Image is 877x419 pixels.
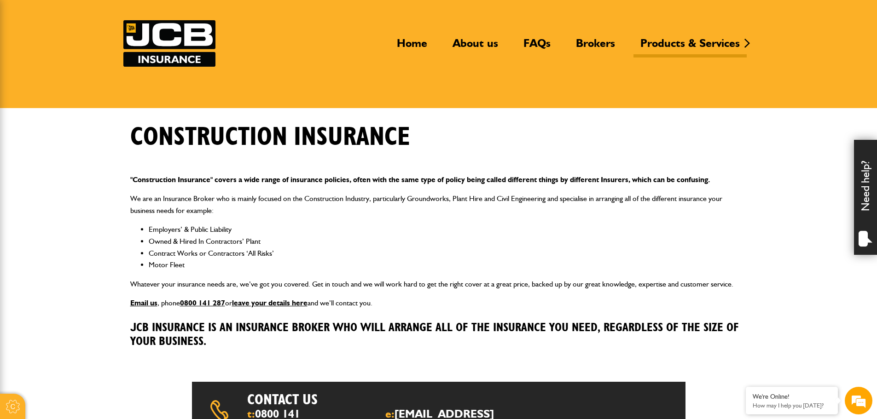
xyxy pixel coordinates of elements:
[12,139,168,160] input: Enter your phone number
[130,174,747,186] p: "Construction Insurance" covers a wide range of insurance policies, often with the same type of p...
[12,85,168,105] input: Enter your last name
[130,297,747,309] p: , phone or and we’ll contact you.
[149,235,747,247] li: Owned & Hired In Contractors’ Plant
[753,402,831,409] p: How may I help you today?
[123,20,215,67] img: JCB Insurance Services logo
[48,52,155,63] div: Chat with us now
[125,283,167,296] em: Start Chat
[130,298,157,307] a: Email us
[149,259,747,271] li: Motor Fleet
[247,391,463,408] h2: Contact us
[517,36,558,57] a: FAQs
[151,5,173,27] div: Minimize live chat window
[854,140,877,255] div: Need help?
[130,321,747,349] h3: JCB Insurance is an Insurance Broker who will arrange all of the Insurance you need, regardless o...
[12,166,168,276] textarea: Type your message and hit 'Enter'
[633,36,747,57] a: Products & Services
[130,122,410,153] h1: Construction insurance
[123,20,215,67] a: JCB Insurance Services
[180,298,225,307] a: 0800 141 287
[446,36,505,57] a: About us
[12,112,168,132] input: Enter your email address
[149,224,747,235] li: Employers’ & Public Liability
[130,193,747,216] p: We are an Insurance Broker who is mainly focused on the Construction Industry, particularly Groun...
[130,278,747,290] p: Whatever your insurance needs are, we’ve got you covered. Get in touch and we will work hard to g...
[753,393,831,401] div: We're Online!
[149,247,747,259] li: Contract Works or Contractors ‘All Risks’
[232,298,308,307] a: leave your details here
[569,36,622,57] a: Brokers
[390,36,434,57] a: Home
[16,51,39,64] img: d_20077148190_company_1631870298795_20077148190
